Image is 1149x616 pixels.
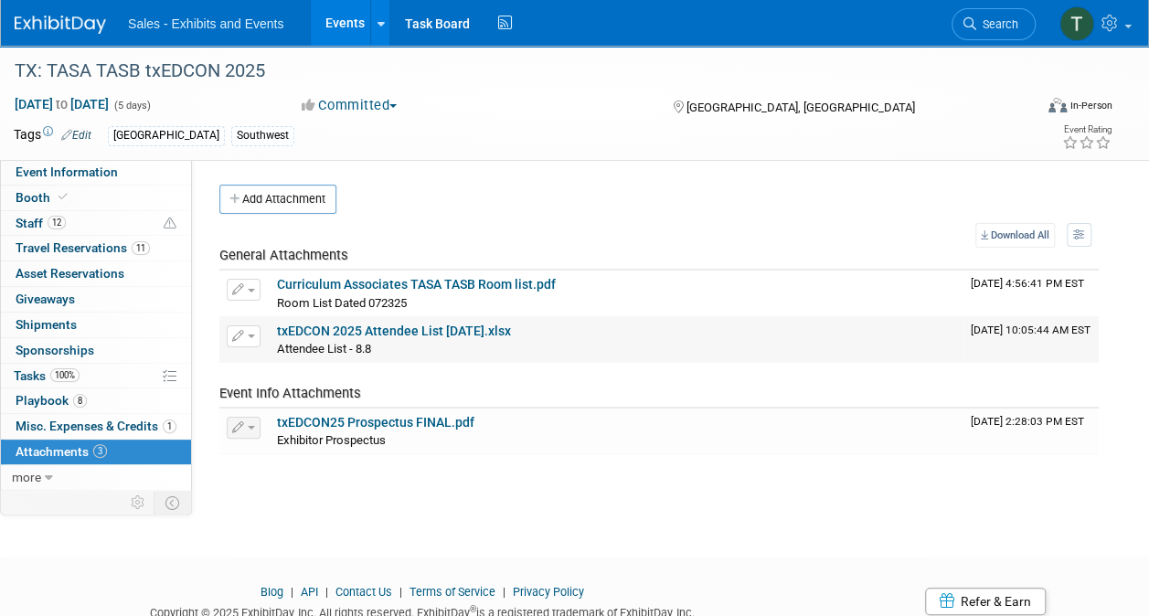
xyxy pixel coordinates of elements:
span: 8 [73,394,87,408]
a: txEDCON25 Prospectus FINAL.pdf [277,415,474,430]
span: Travel Reservations [16,240,150,255]
a: txEDCON 2025 Attendee List [DATE].xlsx [277,324,511,338]
a: Staff12 [1,211,191,236]
span: (5 days) [112,100,151,112]
span: [GEOGRAPHIC_DATA], [GEOGRAPHIC_DATA] [686,101,915,114]
a: Sponsorships [1,338,191,363]
span: Giveaways [16,292,75,306]
span: Booth [16,190,71,205]
span: 11 [132,241,150,255]
a: Privacy Policy [513,585,584,599]
span: Misc. Expenses & Credits [16,419,176,433]
a: Terms of Service [410,585,495,599]
sup: ® [470,604,476,614]
span: 12 [48,216,66,229]
i: Booth reservation complete [59,192,68,202]
span: 1 [163,420,176,433]
td: Tags [14,125,91,146]
span: Upload Timestamp [971,415,1084,428]
td: Upload Timestamp [963,271,1099,316]
a: Blog [261,585,283,599]
span: to [53,97,70,112]
td: Personalize Event Tab Strip [122,491,154,515]
a: Booth [1,186,191,210]
span: Upload Timestamp [971,277,1084,290]
a: Tasks100% [1,364,191,388]
td: Upload Timestamp [963,317,1099,363]
span: Attendee List - 8.8 [277,342,371,356]
span: 3 [93,444,107,458]
a: Playbook8 [1,388,191,413]
span: more [12,470,41,484]
span: Tasks [14,368,80,383]
span: Playbook [16,393,87,408]
span: | [395,585,407,599]
a: Giveaways [1,287,191,312]
span: Event Info Attachments [219,385,361,401]
span: | [498,585,510,599]
button: Committed [295,96,404,115]
span: Room List Dated 072325 [277,296,407,310]
td: Upload Timestamp [963,409,1099,454]
a: Attachments3 [1,440,191,464]
div: Event Format [952,95,1112,122]
a: Refer & Earn [925,588,1046,615]
span: Shipments [16,317,77,332]
div: In-Person [1069,99,1112,112]
td: Toggle Event Tabs [154,491,192,515]
span: | [286,585,298,599]
a: more [1,465,191,490]
span: Potential Scheduling Conflict -- at least one attendee is tagged in another overlapping event. [164,216,176,232]
div: TX: TASA TASB txEDCON 2025 [8,55,1018,88]
a: Curriculum Associates TASA TASB Room list.pdf [277,277,556,292]
button: Add Attachment [219,185,336,214]
span: Search [976,17,1018,31]
img: Tracie Sullivan [1059,6,1094,41]
a: Event Information [1,160,191,185]
img: ExhibitDay [15,16,106,34]
span: Exhibitor Prospectus [277,433,386,447]
span: Sponsorships [16,343,94,357]
a: Edit [61,129,91,142]
span: General Attachments [219,247,348,263]
div: Southwest [231,126,294,145]
img: Format-Inperson.png [1048,98,1067,112]
span: Asset Reservations [16,266,124,281]
a: API [301,585,318,599]
a: Misc. Expenses & Credits1 [1,414,191,439]
div: [GEOGRAPHIC_DATA] [108,126,225,145]
span: Attachments [16,444,107,459]
span: Upload Timestamp [971,324,1090,336]
span: Staff [16,216,66,230]
a: Asset Reservations [1,261,191,286]
a: Shipments [1,313,191,337]
span: Sales - Exhibits and Events [128,16,283,31]
span: | [321,585,333,599]
a: Travel Reservations11 [1,236,191,260]
a: Download All [975,223,1055,248]
span: 100% [50,368,80,382]
a: Search [952,8,1036,40]
span: Event Information [16,165,118,179]
a: Contact Us [335,585,392,599]
span: [DATE] [DATE] [14,96,110,112]
div: Event Rating [1062,125,1112,134]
